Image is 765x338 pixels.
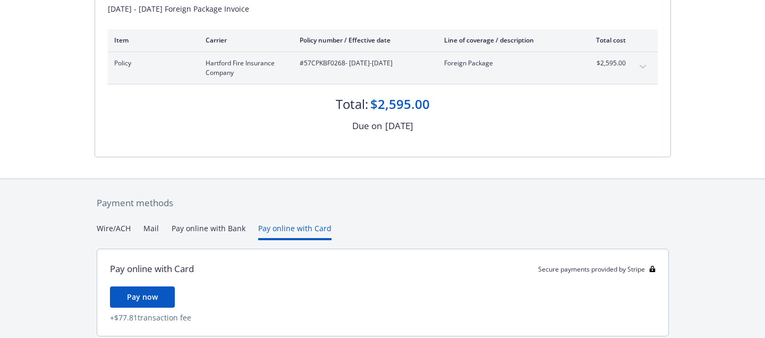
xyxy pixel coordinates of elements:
[108,3,658,14] div: [DATE] - [DATE] Foreign Package Invoice
[538,265,656,274] div: Secure payments provided by Stripe
[172,223,245,240] button: Pay online with Bank
[352,119,382,133] div: Due on
[97,223,131,240] button: Wire/ACH
[110,286,175,308] button: Pay now
[206,36,283,45] div: Carrier
[300,58,427,68] span: #57CPKBF0268 - [DATE]-[DATE]
[586,58,626,68] span: $2,595.00
[206,58,283,78] span: Hartford Fire Insurance Company
[336,95,368,113] div: Total:
[444,58,569,68] span: Foreign Package
[110,312,656,323] div: + $77.81 transaction fee
[114,36,189,45] div: Item
[110,262,194,276] div: Pay online with Card
[97,196,669,210] div: Payment methods
[127,292,158,302] span: Pay now
[258,223,331,240] button: Pay online with Card
[143,223,159,240] button: Mail
[385,119,413,133] div: [DATE]
[370,95,430,113] div: $2,595.00
[586,36,626,45] div: Total cost
[114,58,189,68] span: Policy
[108,52,658,84] div: PolicyHartford Fire Insurance Company#57CPKBF0268- [DATE]-[DATE]Foreign Package$2,595.00expand co...
[444,36,569,45] div: Line of coverage / description
[300,36,427,45] div: Policy number / Effective date
[634,58,651,75] button: expand content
